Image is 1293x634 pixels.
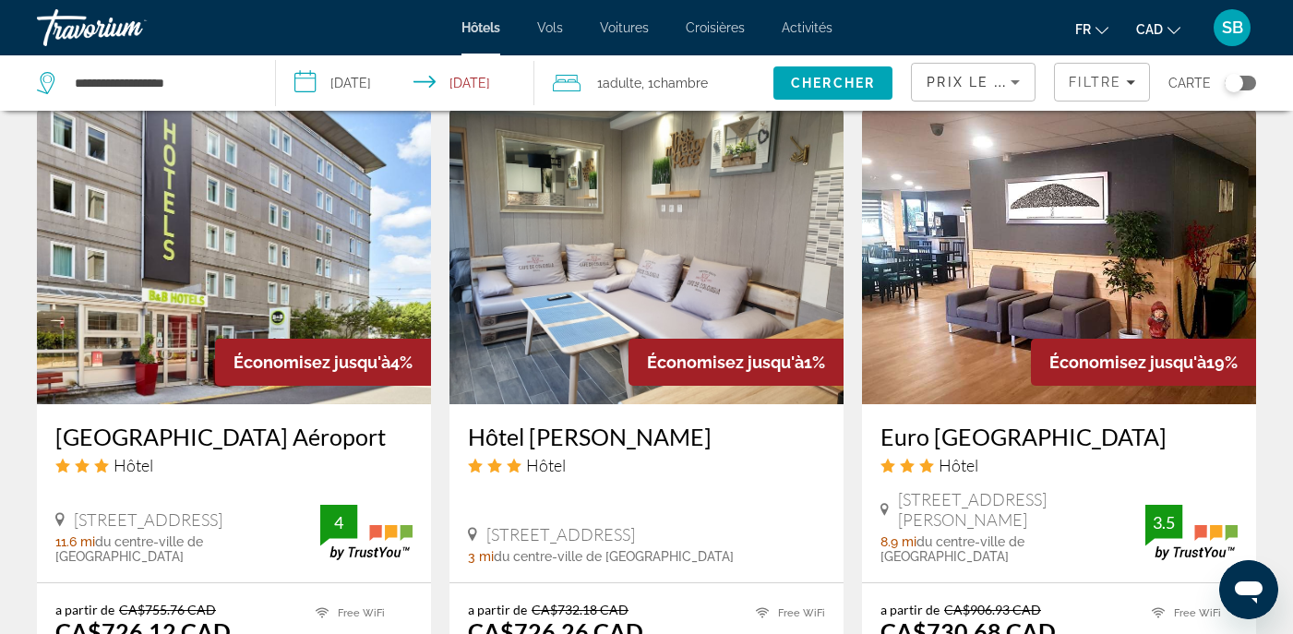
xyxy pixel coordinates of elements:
[597,70,641,96] span: 1
[898,489,1145,530] span: [STREET_ADDRESS][PERSON_NAME]
[927,71,1020,93] mat-select: Sort by
[1075,16,1108,42] button: Change language
[880,534,916,549] span: 8.9 mi
[55,455,413,475] div: 3 star Hotel
[1143,602,1238,625] li: Free WiFi
[526,455,566,475] span: Hôtel
[37,109,431,404] img: B&B Hotel Paris Nord 2 Cdg Aéroport
[1145,505,1238,559] img: TrustYou guest rating badge
[791,76,875,90] span: Chercher
[55,534,95,549] span: 11.6 mi
[647,353,804,372] span: Économisez jusqu'à
[532,602,629,617] del: CA$732.18 CAD
[1219,560,1278,619] iframe: Bouton de lancement de la fenêtre de messagerie
[600,20,649,35] a: Voitures
[880,423,1238,450] a: Euro [GEOGRAPHIC_DATA]
[862,109,1256,404] img: Euro Hôtel Paris Créteil
[468,602,527,617] span: a partir de
[114,455,153,475] span: Hôtel
[320,505,413,559] img: TrustYou guest rating badge
[653,76,708,90] span: Chambre
[880,534,1024,564] span: du centre-ville de [GEOGRAPHIC_DATA]
[233,353,390,372] span: Économisez jusqu'à
[74,509,222,530] span: [STREET_ADDRESS]
[603,76,641,90] span: Adulte
[880,602,940,617] span: a partir de
[449,109,844,404] img: Hôtel Rachel
[1222,18,1243,37] span: SB
[73,69,247,97] input: Search hotel destination
[1069,75,1121,90] span: Filtre
[486,524,635,544] span: [STREET_ADDRESS]
[276,55,533,111] button: Select check in and out date
[468,455,825,475] div: 3 star Hotel
[320,511,357,533] div: 4
[537,20,563,35] a: Vols
[55,534,203,564] span: du centre-ville de [GEOGRAPHIC_DATA]
[1075,22,1091,37] span: fr
[55,602,114,617] span: a partir de
[1168,70,1211,96] span: Carte
[468,423,825,450] a: Hôtel [PERSON_NAME]
[215,339,431,386] div: 4%
[1145,511,1182,533] div: 3.5
[880,455,1238,475] div: 3 star Hotel
[641,70,708,96] span: , 1
[534,55,773,111] button: Travelers: 1 adult, 0 children
[1054,63,1150,102] button: Filters
[1136,16,1180,42] button: Change currency
[468,549,494,564] span: 3 mi
[1208,8,1256,47] button: User Menu
[1031,339,1256,386] div: 19%
[461,20,500,35] a: Hôtels
[494,549,734,564] span: du centre-ville de [GEOGRAPHIC_DATA]
[939,455,978,475] span: Hôtel
[306,602,413,625] li: Free WiFi
[773,66,893,100] button: Search
[37,4,221,52] a: Travorium
[119,602,216,617] del: CA$755.76 CAD
[1136,22,1163,37] span: CAD
[927,75,1072,90] span: Prix le plus bas
[944,602,1041,617] del: CA$906.93 CAD
[629,339,844,386] div: 1%
[747,602,825,625] li: Free WiFi
[55,423,413,450] a: [GEOGRAPHIC_DATA] Aéroport
[1211,75,1256,91] button: Toggle map
[686,20,745,35] a: Croisières
[1049,353,1206,372] span: Économisez jusqu'à
[782,20,832,35] a: Activités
